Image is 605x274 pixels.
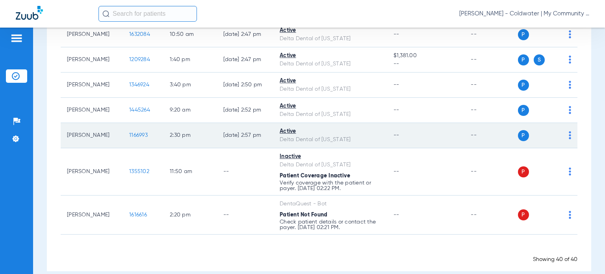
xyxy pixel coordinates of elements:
div: Delta Dental of [US_STATE] [280,35,381,43]
span: P [518,29,529,40]
td: 11:50 AM [163,148,217,196]
div: Delta Dental of [US_STATE] [280,85,381,93]
td: -- [464,73,518,98]
div: Delta Dental of [US_STATE] [280,110,381,119]
td: -- [464,148,518,196]
img: group-dot-blue.svg [569,56,571,63]
span: 1166993 [129,132,148,138]
span: -- [393,169,399,174]
span: -- [393,107,399,113]
span: -- [393,32,399,37]
iframe: Chat Widget [566,236,605,274]
div: Active [280,52,381,60]
td: -- [464,123,518,148]
td: -- [464,22,518,47]
span: 1445264 [129,107,150,113]
span: P [518,80,529,91]
span: 1209284 [129,57,150,62]
span: 1355102 [129,169,149,174]
img: group-dot-blue.svg [569,168,571,175]
td: [DATE] 2:47 PM [217,22,273,47]
span: 1346924 [129,82,149,88]
td: [PERSON_NAME] [61,98,123,123]
span: -- [393,82,399,88]
div: Delta Dental of [US_STATE] [280,60,381,68]
span: P [518,166,529,177]
td: 3:40 PM [163,73,217,98]
td: [PERSON_NAME] [61,196,123,235]
input: Search for patients [98,6,197,22]
td: -- [464,47,518,73]
span: P [518,54,529,65]
span: P [518,105,529,116]
span: [PERSON_NAME] - Coldwater | My Community Dental Centers [459,10,589,18]
img: group-dot-blue.svg [569,81,571,89]
p: Check patient details or contact the payer. [DATE] 02:21 PM. [280,219,381,230]
td: -- [217,148,273,196]
div: Active [280,77,381,85]
td: [DATE] 2:57 PM [217,123,273,148]
div: DentaQuest - Bot [280,200,381,208]
span: -- [393,132,399,138]
img: group-dot-blue.svg [569,106,571,114]
td: [DATE] 2:47 PM [217,47,273,73]
td: -- [217,196,273,235]
td: 2:20 PM [163,196,217,235]
td: [PERSON_NAME] [61,47,123,73]
span: 1616616 [129,212,147,218]
td: 9:20 AM [163,98,217,123]
td: [DATE] 2:52 PM [217,98,273,123]
div: Active [280,102,381,110]
span: Showing 40 of 40 [533,257,577,262]
td: [PERSON_NAME] [61,123,123,148]
td: [PERSON_NAME] [61,73,123,98]
td: [PERSON_NAME] [61,148,123,196]
p: Verify coverage with the patient or payer. [DATE] 02:22 PM. [280,180,381,191]
td: 10:50 AM [163,22,217,47]
span: P [518,209,529,220]
img: group-dot-blue.svg [569,211,571,219]
div: Delta Dental of [US_STATE] [280,136,381,144]
span: Patient Coverage Inactive [280,173,350,179]
td: [DATE] 2:50 PM [217,73,273,98]
span: S [534,54,545,65]
div: Delta Dental of [US_STATE] [280,161,381,169]
td: -- [464,196,518,235]
img: Search Icon [102,10,109,17]
div: Inactive [280,153,381,161]
img: hamburger-icon [10,34,23,43]
div: Active [280,127,381,136]
img: group-dot-blue.svg [569,131,571,139]
td: 1:40 PM [163,47,217,73]
img: Zuub Logo [16,6,43,20]
div: Active [280,26,381,35]
td: [PERSON_NAME] [61,22,123,47]
span: Patient Not Found [280,212,327,218]
span: -- [393,60,458,68]
span: $1,381.00 [393,52,458,60]
td: 2:30 PM [163,123,217,148]
span: P [518,130,529,141]
span: 1632084 [129,32,150,37]
td: -- [464,98,518,123]
img: group-dot-blue.svg [569,30,571,38]
span: -- [393,212,399,218]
